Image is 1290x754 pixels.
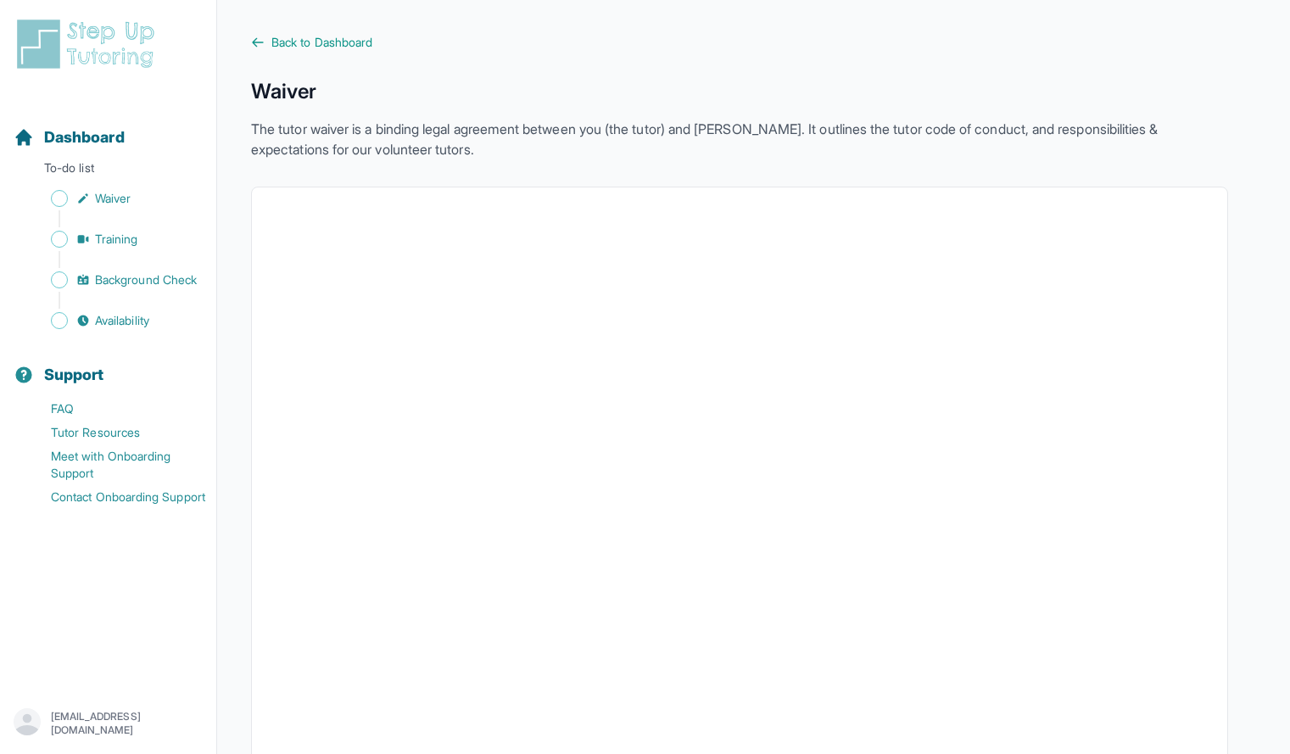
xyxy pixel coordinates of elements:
[44,363,104,387] span: Support
[14,268,216,292] a: Background Check
[251,78,1228,105] h1: Waiver
[14,485,216,509] a: Contact Onboarding Support
[14,17,165,71] img: logo
[14,309,216,332] a: Availability
[95,231,138,248] span: Training
[44,126,125,149] span: Dashboard
[14,397,216,421] a: FAQ
[95,190,131,207] span: Waiver
[7,98,209,156] button: Dashboard
[271,34,372,51] span: Back to Dashboard
[95,312,149,329] span: Availability
[251,34,1228,51] a: Back to Dashboard
[7,336,209,394] button: Support
[251,119,1228,159] p: The tutor waiver is a binding legal agreement between you (the tutor) and [PERSON_NAME]. It outli...
[7,159,209,183] p: To-do list
[14,187,216,210] a: Waiver
[51,710,203,737] p: [EMAIL_ADDRESS][DOMAIN_NAME]
[14,444,216,485] a: Meet with Onboarding Support
[14,227,216,251] a: Training
[14,126,125,149] a: Dashboard
[14,708,203,739] button: [EMAIL_ADDRESS][DOMAIN_NAME]
[14,421,216,444] a: Tutor Resources
[95,271,197,288] span: Background Check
